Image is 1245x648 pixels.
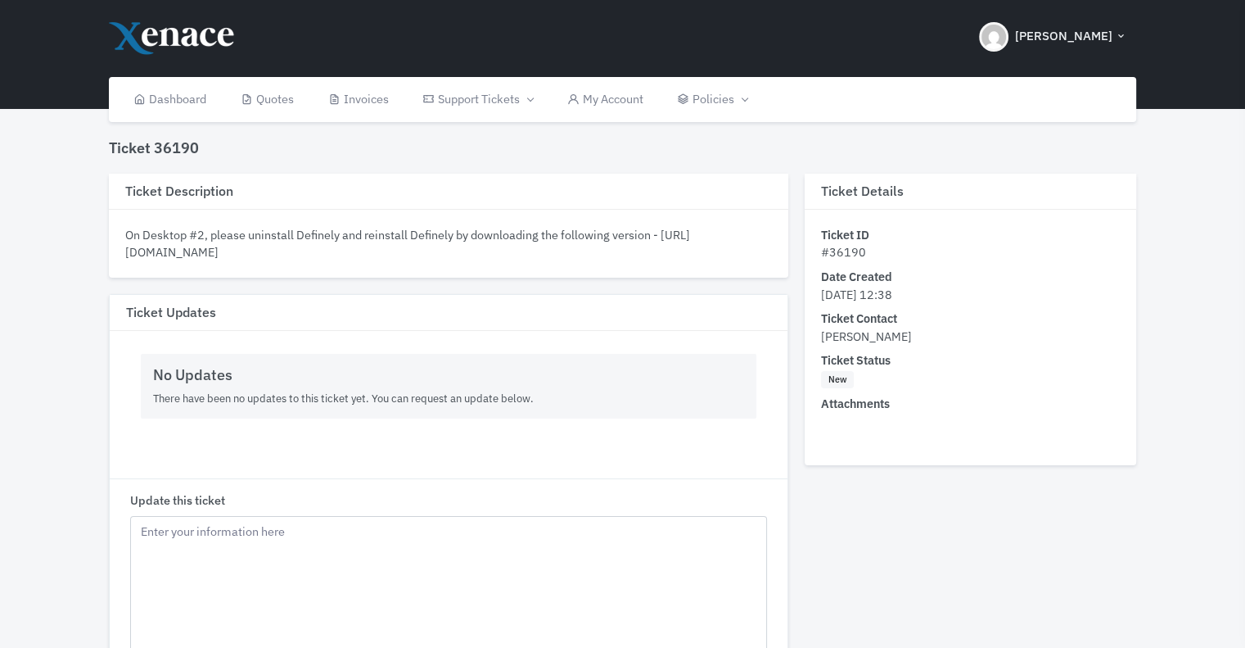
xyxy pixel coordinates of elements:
[311,77,406,122] a: Invoices
[130,492,225,510] label: Update this ticket
[805,174,1136,210] h3: Ticket Details
[821,395,1120,413] dt: Attachments
[821,371,854,389] span: New
[660,77,764,122] a: Policies
[821,226,1120,244] dt: Ticket ID
[821,244,866,260] span: #36190
[125,226,773,261] div: On Desktop #2, please uninstall Definely and reinstall Definely by downloading the following vers...
[969,8,1136,66] button: [PERSON_NAME]
[405,77,549,122] a: Support Tickets
[1014,27,1112,46] span: [PERSON_NAME]
[223,77,311,122] a: Quotes
[110,295,788,331] h3: Ticket Updates
[821,329,912,344] span: [PERSON_NAME]
[109,174,789,210] h3: Ticket Description
[821,310,1120,328] dt: Ticket Contact
[821,268,1120,286] dt: Date Created
[979,22,1008,52] img: Header Avatar
[821,287,892,302] span: [DATE] 12:38
[109,139,199,157] h4: Ticket 36190
[821,351,1120,369] dt: Ticket Status
[117,77,224,122] a: Dashboard
[153,391,745,407] p: There have been no updates to this ticket yet. You can request an update below.
[550,77,661,122] a: My Account
[153,366,745,384] h5: No Updates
